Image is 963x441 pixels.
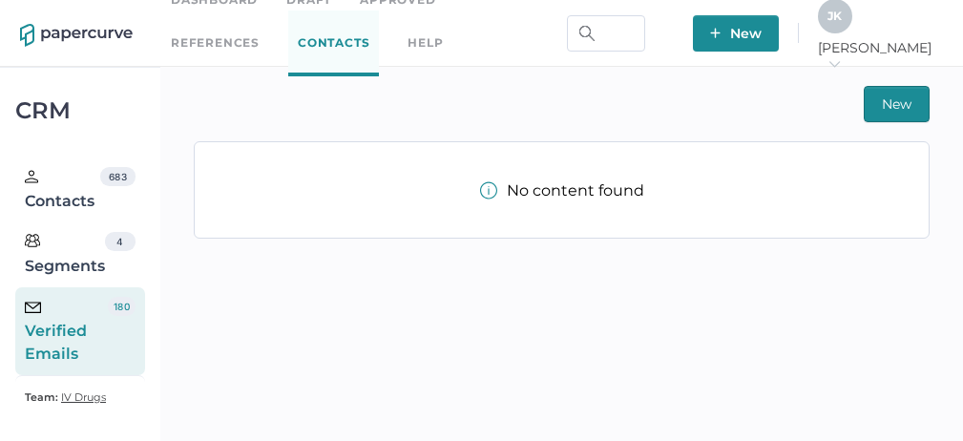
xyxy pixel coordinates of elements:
[480,181,497,199] img: info-tooltip-active.a952ecf1.svg
[693,15,779,52] button: New
[710,28,721,38] img: plus-white.e19ec114.svg
[105,232,136,251] div: 4
[827,9,842,23] span: J K
[818,39,943,73] span: [PERSON_NAME]
[25,302,41,313] img: email-icon-black.c777dcea.svg
[579,26,595,41] img: search.bf03fe8b.svg
[61,390,106,404] span: IV Drugs
[25,386,106,409] a: Team: IV Drugs
[567,15,645,52] input: Search Workspace
[25,170,38,183] img: person.20a629c4.svg
[408,32,443,53] div: help
[710,15,762,52] span: New
[171,32,260,53] a: References
[25,232,105,278] div: Segments
[25,297,108,366] div: Verified Emails
[100,167,136,186] div: 683
[480,181,644,199] div: No content found
[827,57,841,71] i: arrow_right
[864,86,930,122] button: New
[25,233,40,248] img: segments.b9481e3d.svg
[25,167,100,213] div: Contacts
[882,87,911,121] span: New
[15,102,145,119] div: CRM
[108,297,136,316] div: 180
[288,10,379,76] a: Contacts
[20,24,133,47] img: papercurve-logo-colour.7244d18c.svg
